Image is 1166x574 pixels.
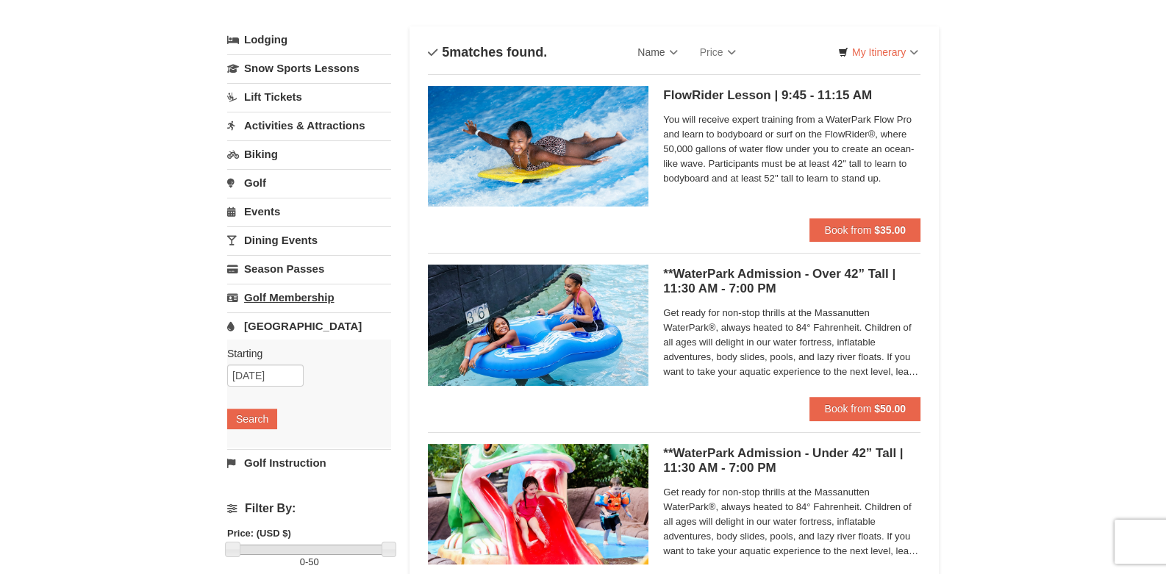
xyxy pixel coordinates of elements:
h4: matches found. [428,45,547,60]
strong: $35.00 [874,224,906,236]
span: 50 [308,556,318,567]
span: Book from [824,403,871,415]
a: Price [689,37,747,67]
strong: Price: (USD $) [227,528,291,539]
label: - [227,555,391,570]
button: Book from $35.00 [809,218,920,242]
a: Golf Membership [227,284,391,311]
a: Lodging [227,26,391,53]
span: Book from [824,224,871,236]
img: 6619917-732-e1c471e4.jpg [428,444,648,564]
a: My Itinerary [829,41,928,63]
a: Name [626,37,688,67]
img: 6619917-720-80b70c28.jpg [428,265,648,385]
a: Season Passes [227,255,391,282]
button: Search [227,409,277,429]
a: Events [227,198,391,225]
a: Dining Events [227,226,391,254]
span: You will receive expert training from a WaterPark Flow Pro and learn to bodyboard or surf on the ... [663,112,920,186]
a: Lift Tickets [227,83,391,110]
a: [GEOGRAPHIC_DATA] [227,312,391,340]
h5: **WaterPark Admission - Under 42” Tall | 11:30 AM - 7:00 PM [663,446,920,476]
span: Get ready for non-stop thrills at the Massanutten WaterPark®, always heated to 84° Fahrenheit. Ch... [663,306,920,379]
button: Book from $50.00 [809,397,920,420]
h5: FlowRider Lesson | 9:45 - 11:15 AM [663,88,920,103]
label: Starting [227,346,380,361]
h4: Filter By: [227,502,391,515]
span: 0 [300,556,305,567]
span: Get ready for non-stop thrills at the Massanutten WaterPark®, always heated to 84° Fahrenheit. Ch... [663,485,920,559]
a: Activities & Attractions [227,112,391,139]
span: 5 [442,45,449,60]
a: Biking [227,140,391,168]
a: Golf Instruction [227,449,391,476]
img: 6619917-216-363963c7.jpg [428,86,648,207]
h5: **WaterPark Admission - Over 42” Tall | 11:30 AM - 7:00 PM [663,267,920,296]
strong: $50.00 [874,403,906,415]
a: Golf [227,169,391,196]
a: Snow Sports Lessons [227,54,391,82]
